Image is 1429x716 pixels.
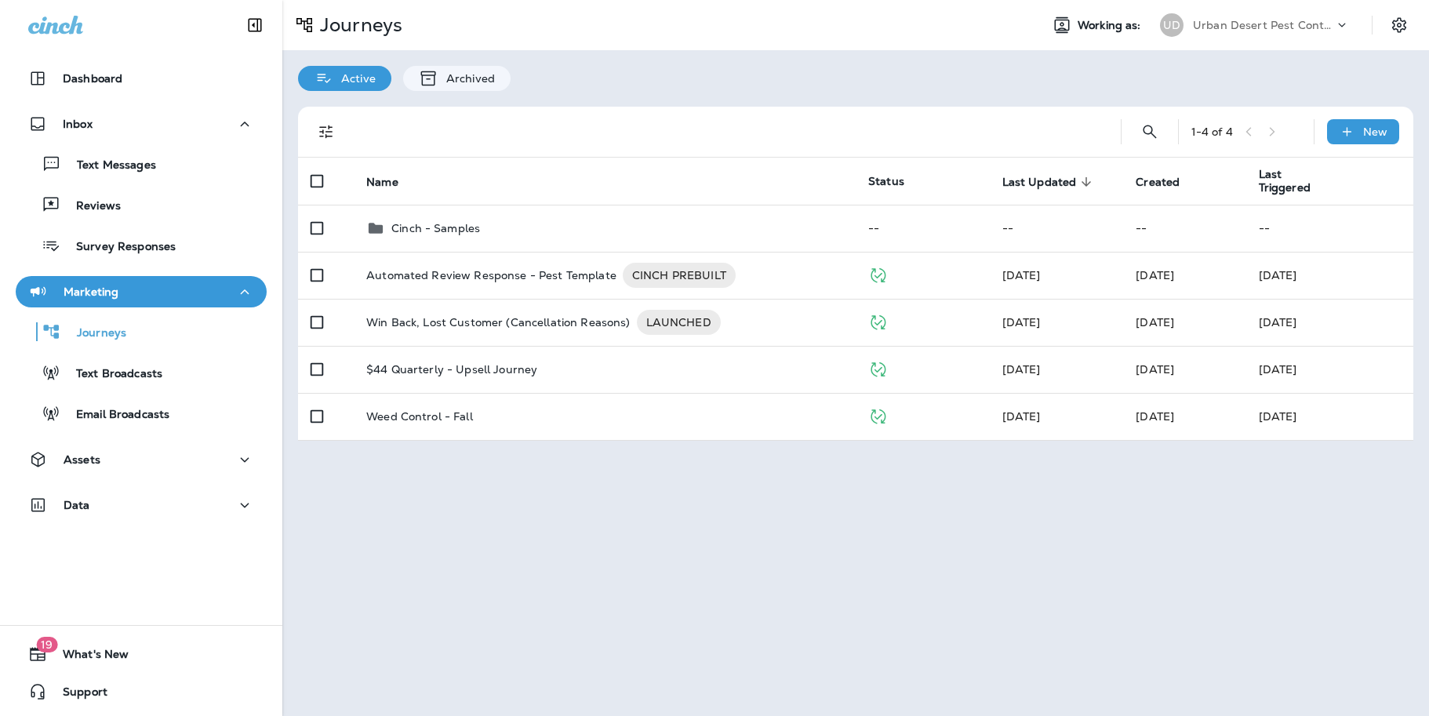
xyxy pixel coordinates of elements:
[1193,19,1334,31] p: Urban Desert Pest Control
[64,285,118,298] p: Marketing
[1002,176,1077,189] span: Last Updated
[637,314,721,330] span: LAUNCHED
[623,267,736,283] span: CINCH PREBUILT
[856,205,990,252] td: --
[16,676,267,707] button: Support
[16,229,267,262] button: Survey Responses
[1246,205,1413,252] td: --
[868,314,888,328] span: Published
[16,276,267,307] button: Marketing
[1160,13,1184,37] div: UD
[1259,168,1331,194] span: Last Triggered
[1246,346,1413,393] td: [DATE]
[366,175,419,189] span: Name
[366,176,398,189] span: Name
[438,72,495,85] p: Archived
[16,108,267,140] button: Inbox
[366,263,616,288] p: Automated Review Response - Pest Template
[60,367,162,382] p: Text Broadcasts
[623,263,736,288] div: CINCH PREBUILT
[868,174,904,188] span: Status
[1259,168,1351,194] span: Last Triggered
[311,116,342,147] button: Filters
[1078,19,1144,32] span: Working as:
[1134,116,1165,147] button: Search Journeys
[1136,409,1174,423] span: Alyssa Wilson
[36,637,57,652] span: 19
[314,13,402,37] p: Journeys
[1136,268,1174,282] span: Frank Carreno
[16,397,267,430] button: Email Broadcasts
[1191,125,1233,138] div: 1 - 4 of 4
[366,410,473,423] p: Weed Control - Fall
[637,310,721,335] div: LAUNCHED
[16,63,267,94] button: Dashboard
[1246,299,1413,346] td: [DATE]
[333,72,376,85] p: Active
[868,361,888,375] span: Published
[64,453,100,466] p: Assets
[16,356,267,389] button: Text Broadcasts
[1002,409,1041,423] span: Alyssa Wilson
[868,408,888,422] span: Published
[16,147,267,180] button: Text Messages
[990,205,1124,252] td: --
[1123,205,1245,252] td: --
[1002,362,1041,376] span: Frank Carreno
[60,199,121,214] p: Reviews
[1136,175,1200,189] span: Created
[868,267,888,281] span: Published
[1136,315,1174,329] span: Alyssa Wilson
[16,444,267,475] button: Assets
[1002,268,1041,282] span: Eluwa Monday
[47,685,107,704] span: Support
[63,72,122,85] p: Dashboard
[391,222,480,234] p: Cinch - Samples
[60,240,176,255] p: Survey Responses
[16,489,267,521] button: Data
[1363,125,1387,138] p: New
[16,188,267,221] button: Reviews
[64,499,90,511] p: Data
[60,408,169,423] p: Email Broadcasts
[16,638,267,670] button: 19What's New
[1136,362,1174,376] span: Frank Carreno
[16,315,267,348] button: Journeys
[47,648,129,667] span: What's New
[61,158,156,173] p: Text Messages
[1246,393,1413,440] td: [DATE]
[233,9,277,41] button: Collapse Sidebar
[1385,11,1413,39] button: Settings
[61,326,126,341] p: Journeys
[1002,315,1041,329] span: Alyssa Wilson
[1136,176,1180,189] span: Created
[366,363,537,376] p: $44 Quarterly - Upsell Journey
[1246,252,1413,299] td: [DATE]
[366,310,630,335] p: Win Back, Lost Customer (Cancellation Reasons)
[63,118,93,130] p: Inbox
[1002,175,1097,189] span: Last Updated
